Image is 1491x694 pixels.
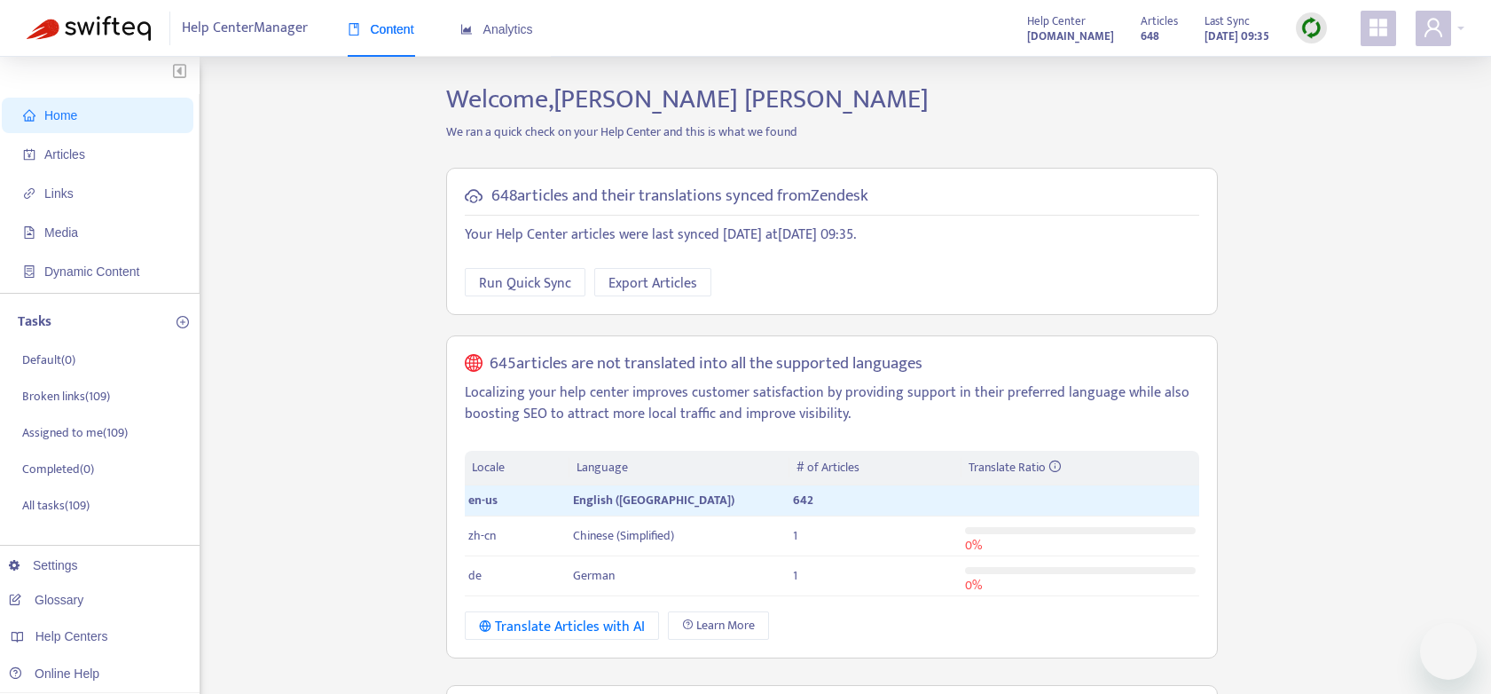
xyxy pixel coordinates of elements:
[569,451,789,485] th: Language
[696,616,755,635] span: Learn More
[44,147,85,162] span: Articles
[573,490,734,510] span: English ([GEOGRAPHIC_DATA])
[465,382,1199,425] p: Localizing your help center improves customer satisfaction by providing support in their preferre...
[1423,17,1444,38] span: user
[1141,12,1178,31] span: Articles
[573,525,674,546] span: Chinese (Simplified)
[479,616,645,638] div: Translate Articles with AI
[348,22,414,36] span: Content
[177,316,189,328] span: plus-circle
[22,460,94,478] p: Completed ( 0 )
[22,387,110,406] p: Broken links ( 109 )
[491,186,868,207] h5: 648 articles and their translations synced from Zendesk
[1027,26,1114,46] a: [DOMAIN_NAME]
[1368,17,1389,38] span: appstore
[479,272,571,295] span: Run Quick Sync
[44,225,78,240] span: Media
[9,593,83,607] a: Glossary
[490,354,922,375] h5: 645 articles are not translated into all the supported languages
[23,226,35,239] span: file-image
[969,458,1192,477] div: Translate Ratio
[433,122,1231,141] p: We ran a quick check on your Help Center and this is what we found
[1420,623,1477,680] iframe: Button to launch messaging window
[460,22,533,36] span: Analytics
[35,629,108,643] span: Help Centers
[1027,12,1086,31] span: Help Center
[44,108,77,122] span: Home
[1141,27,1159,46] strong: 648
[965,535,982,556] span: 0 %
[44,264,139,279] span: Dynamic Content
[44,186,74,201] span: Links
[465,354,483,375] span: global
[23,187,35,200] span: link
[465,611,659,640] button: Translate Articles with AI
[668,611,769,640] a: Learn More
[965,575,982,595] span: 0 %
[22,496,90,515] p: All tasks ( 109 )
[9,666,99,681] a: Online Help
[23,265,35,278] span: container
[465,225,1199,246] p: Your Help Center articles were last synced [DATE] at [DATE] 09:35 .
[468,565,482,586] span: de
[468,490,498,510] span: en-us
[793,565,797,586] span: 1
[465,268,585,296] button: Run Quick Sync
[22,423,128,442] p: Assigned to me ( 109 )
[1027,27,1114,46] strong: [DOMAIN_NAME]
[465,451,569,485] th: Locale
[182,12,308,45] span: Help Center Manager
[348,23,360,35] span: book
[468,525,496,546] span: zh-cn
[23,109,35,122] span: home
[23,148,35,161] span: account-book
[1205,27,1269,46] strong: [DATE] 09:35
[793,490,813,510] span: 642
[608,272,697,295] span: Export Articles
[18,312,51,333] p: Tasks
[1300,17,1322,39] img: sync.dc5367851b00ba804db3.png
[573,565,615,586] span: German
[789,451,961,485] th: # of Articles
[446,77,929,122] span: Welcome, [PERSON_NAME] [PERSON_NAME]
[9,558,78,572] a: Settings
[594,268,711,296] button: Export Articles
[22,351,75,369] p: Default ( 0 )
[27,16,151,41] img: Swifteq
[793,525,797,546] span: 1
[465,187,483,205] span: cloud-sync
[1205,12,1250,31] span: Last Sync
[460,23,473,35] span: area-chart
